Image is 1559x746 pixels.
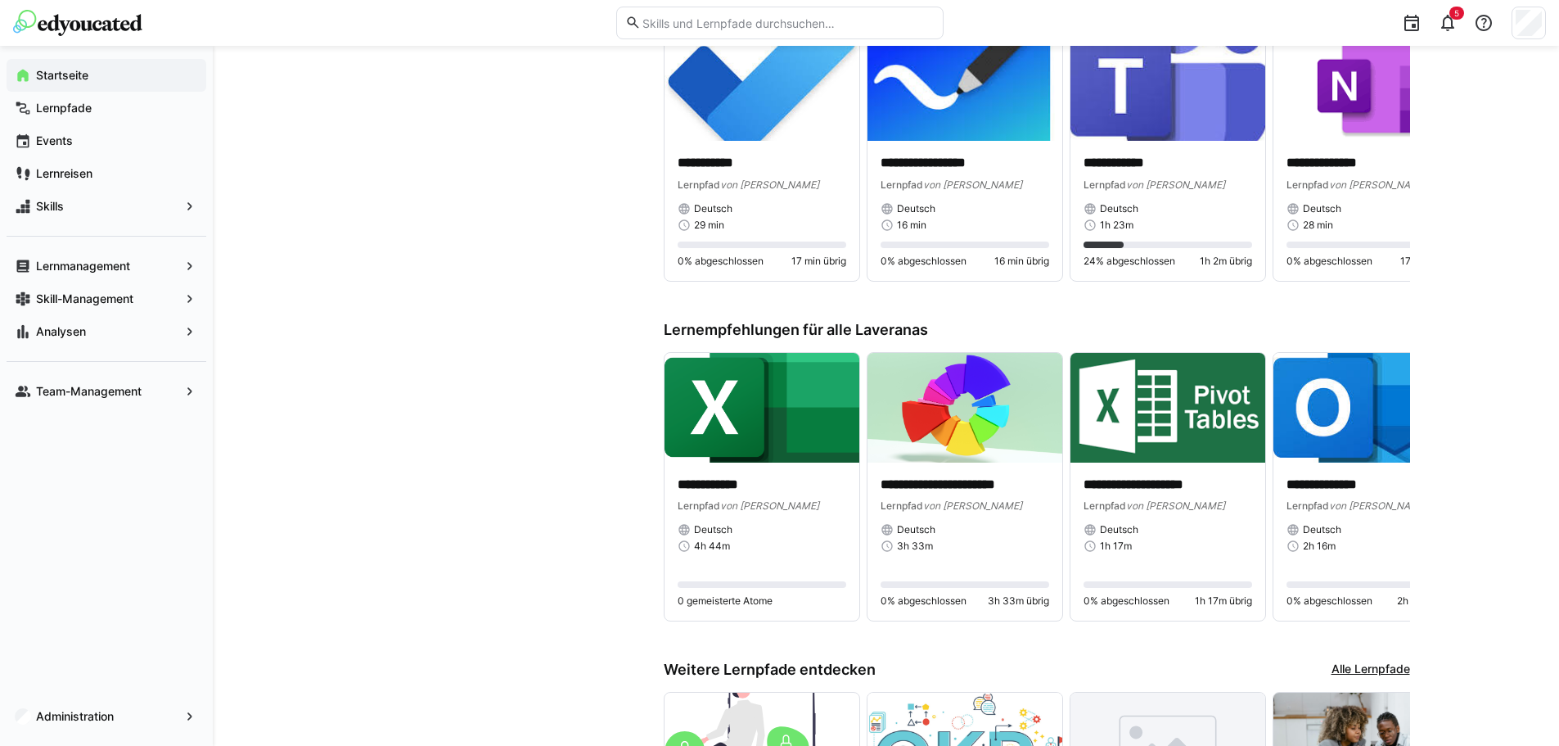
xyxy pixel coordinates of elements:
[1070,31,1265,141] img: image
[897,523,935,536] span: Deutsch
[1286,179,1329,191] span: Lernpfad
[1329,500,1428,512] span: von [PERSON_NAME]
[665,31,859,141] img: image
[1303,523,1341,536] span: Deutsch
[1286,595,1372,608] span: 0% abgeschlossen
[1084,500,1126,512] span: Lernpfad
[1329,179,1428,191] span: von [PERSON_NAME]
[1397,595,1455,608] span: 2h 16m übrig
[694,219,724,232] span: 29 min
[694,540,730,553] span: 4h 44m
[694,523,732,536] span: Deutsch
[1100,540,1132,553] span: 1h 17m
[897,219,926,232] span: 16 min
[1100,219,1133,232] span: 1h 23m
[720,179,819,191] span: von [PERSON_NAME]
[1100,202,1138,215] span: Deutsch
[1331,661,1410,679] a: Alle Lernpfade
[897,540,933,553] span: 3h 33m
[1273,353,1468,463] img: image
[1273,31,1468,141] img: image
[1454,8,1459,18] span: 5
[1303,219,1333,232] span: 28 min
[791,255,846,268] span: 17 min übrig
[641,16,934,30] input: Skills und Lernpfade durchsuchen…
[1303,540,1336,553] span: 2h 16m
[678,179,720,191] span: Lernpfad
[1286,255,1372,268] span: 0% abgeschlossen
[1084,179,1126,191] span: Lernpfad
[881,500,923,512] span: Lernpfad
[1126,179,1225,191] span: von [PERSON_NAME]
[664,661,876,679] h3: Weitere Lernpfade entdecken
[1286,500,1329,512] span: Lernpfad
[720,500,819,512] span: von [PERSON_NAME]
[923,500,1022,512] span: von [PERSON_NAME]
[867,353,1062,463] img: image
[923,179,1022,191] span: von [PERSON_NAME]
[867,31,1062,141] img: image
[1200,255,1252,268] span: 1h 2m übrig
[897,202,935,215] span: Deutsch
[664,321,1410,339] h3: Lernempfehlungen für alle Laveranas
[1070,353,1265,463] img: image
[988,595,1049,608] span: 3h 33m übrig
[678,255,764,268] span: 0% abgeschlossen
[1195,595,1252,608] span: 1h 17m übrig
[678,500,720,512] span: Lernpfad
[881,179,923,191] span: Lernpfad
[1100,523,1138,536] span: Deutsch
[994,255,1049,268] span: 16 min übrig
[1084,255,1175,268] span: 24% abgeschlossen
[694,202,732,215] span: Deutsch
[665,353,859,463] img: image
[1084,595,1169,608] span: 0% abgeschlossen
[678,595,773,608] span: 0 gemeisterte Atome
[1303,202,1341,215] span: Deutsch
[881,595,966,608] span: 0% abgeschlossen
[881,255,966,268] span: 0% abgeschlossen
[1126,500,1225,512] span: von [PERSON_NAME]
[1400,255,1455,268] span: 17 min übrig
